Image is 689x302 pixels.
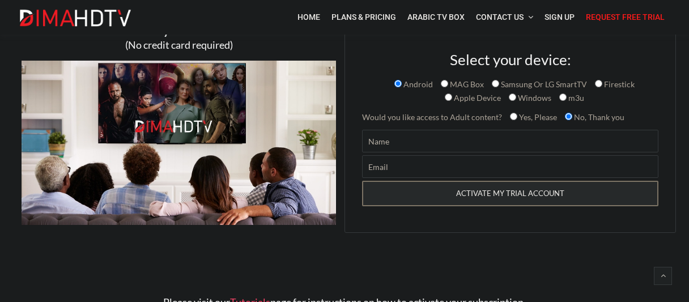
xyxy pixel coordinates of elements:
input: Samsung Or LG SmartTV [492,80,499,87]
a: Arabic TV Box [402,6,470,29]
a: Request Free Trial [580,6,670,29]
input: Windows [509,93,516,101]
span: Request Free Trial [586,12,665,22]
span: Yes, Please [517,112,557,122]
img: Dima HDTV [19,9,132,27]
span: No, Thank you [572,112,624,122]
form: Contact form [354,52,667,232]
span: Home [297,12,320,22]
a: Home [292,6,326,29]
span: Firestick [602,79,635,89]
span: Arabic TV Box [407,12,465,22]
a: Plans & Pricing [326,6,402,29]
span: MAG Box [448,79,484,89]
span: Sign Up [545,12,575,22]
input: Android [394,80,402,87]
input: Firestick [595,80,602,87]
input: No, Thank you [565,113,572,120]
span: Samsung Or LG SmartTV [499,79,587,89]
input: Name [362,130,658,152]
a: Back to top [654,267,672,285]
input: Apple Device [445,93,452,101]
input: Email [362,155,658,178]
input: m3u [559,93,567,101]
span: Android [402,79,433,89]
a: Sign Up [539,6,580,29]
span: Contact Us [476,12,524,22]
span: Apple Device [452,93,501,103]
span: Select your device: [450,50,571,69]
span: (No credit card required) [125,39,233,51]
input: MAG Box [441,80,448,87]
input: ACTIVATE MY TRIAL ACCOUNT [362,181,658,206]
span: Plans & Pricing [331,12,396,22]
input: Yes, Please [510,113,517,120]
a: Contact Us [470,6,539,29]
span: m3u [567,93,584,103]
p: Would you like access to Adult content? [362,110,658,124]
span: Windows [516,93,551,103]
